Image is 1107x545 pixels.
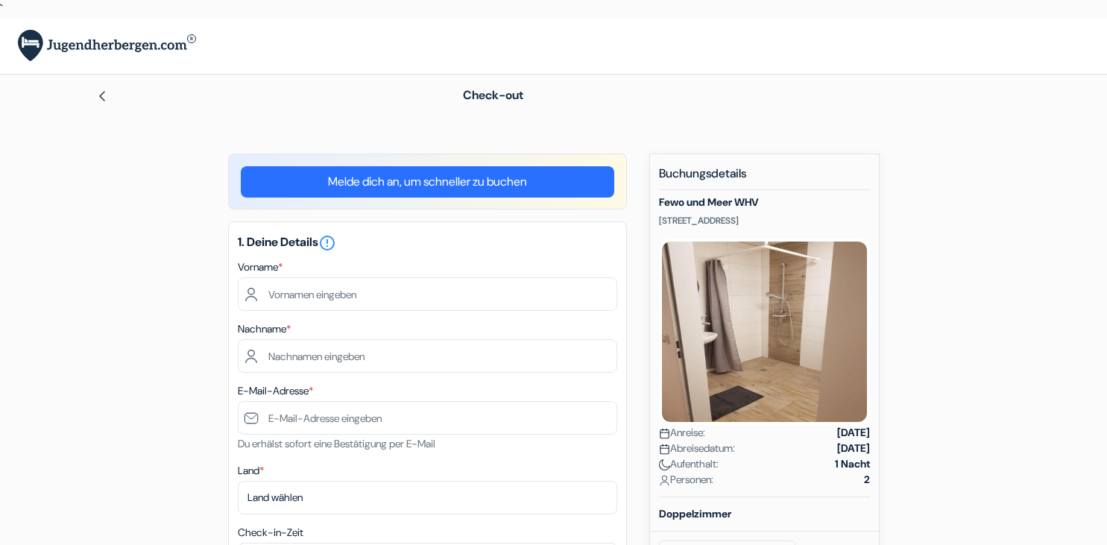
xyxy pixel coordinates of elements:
img: Jugendherbergen.com [18,30,196,62]
label: E-Mail-Adresse [238,383,313,399]
p: [STREET_ADDRESS] [659,215,870,227]
label: Nachname [238,321,291,337]
span: Check-out [463,87,523,103]
img: user_icon.svg [659,475,670,486]
input: Vornamen eingeben [238,277,617,311]
img: calendar.svg [659,444,670,455]
span: Abreisedatum: [659,441,735,456]
img: moon.svg [659,459,670,470]
label: Vorname [238,259,283,275]
a: error_outline [318,234,336,250]
strong: 2 [864,472,870,488]
strong: [DATE] [837,441,870,456]
span: Aufenthalt: [659,456,719,472]
h5: 1. Deine Details [238,234,617,252]
span: Anreise: [659,425,705,441]
input: E-Mail-Adresse eingeben [238,401,617,435]
h5: Buchungsdetails [659,166,870,190]
small: Du erhälst sofort eine Bestätigung per E-Mail [238,437,435,450]
h5: Fewo und Meer WHV [659,196,870,209]
label: Land [238,463,264,479]
strong: [DATE] [837,425,870,441]
input: Nachnamen eingeben [238,339,617,373]
span: Personen: [659,472,713,488]
a: Melde dich an, um schneller zu buchen [241,166,614,198]
img: calendar.svg [659,428,670,439]
img: left_arrow.svg [96,90,108,102]
strong: 1 Nacht [835,456,870,472]
b: Doppelzimmer [659,507,731,520]
label: Check-in-Zeit [238,525,303,541]
i: error_outline [318,234,336,252]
